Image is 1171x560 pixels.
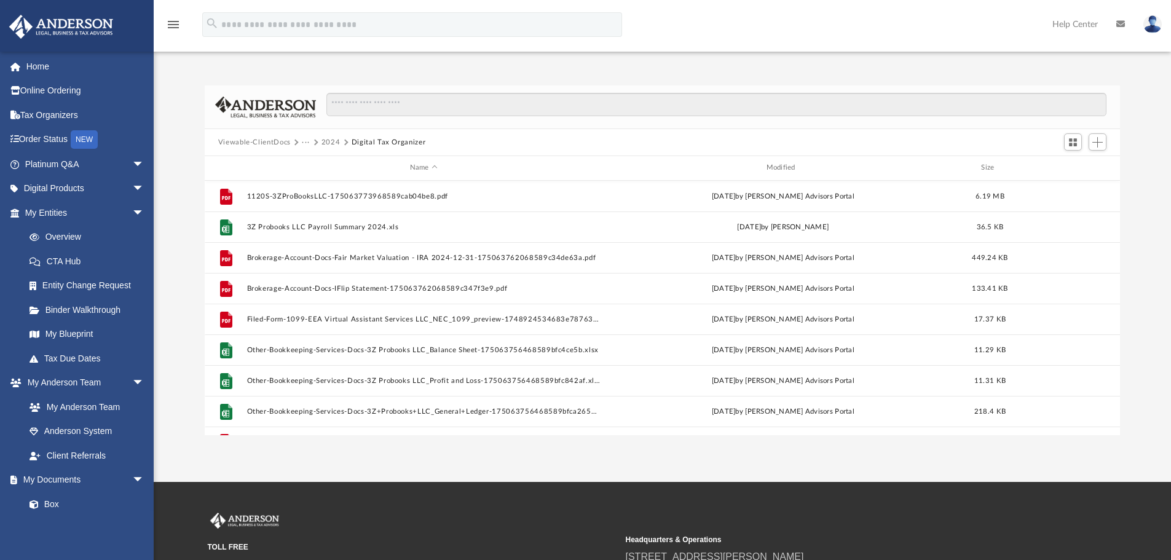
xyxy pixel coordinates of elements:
button: Switch to Grid View [1064,133,1082,151]
button: Other-Bookkeeping-Services-Docs-3Z+Probooks+LLC_General+Ledger-175063756468589bfca265b.xlsx [246,408,601,416]
span: arrow_drop_down [132,371,157,396]
span: arrow_drop_down [132,176,157,202]
button: 3Z Probooks LLC Payroll Summary 2024.xls [246,223,601,231]
a: Meeting Minutes [17,516,157,541]
small: Headquarters & Operations [626,534,1035,545]
a: Binder Walkthrough [17,298,163,322]
span: arrow_drop_down [132,468,157,493]
div: Size [965,162,1014,173]
button: 2024 [321,137,341,148]
button: Filed-Form-1099-EEA Virtual Assistant Services LLC_NEC_1099_preview-1748924534683e78763add7.pdf [246,315,601,323]
a: Platinum Q&Aarrow_drop_down [9,152,163,176]
span: [DATE] [737,223,761,230]
div: NEW [71,130,98,149]
a: Entity Change Request [17,274,163,298]
a: Anderson System [17,419,157,444]
button: Brokerage-Account-Docs-Fair Market Valuation - IRA 2024-12-31-175063762068589c34de63a.pdf [246,254,601,262]
span: 11.29 KB [974,346,1006,353]
i: search [205,17,219,30]
div: [DATE] by [PERSON_NAME] Advisors Portal [606,283,960,294]
div: [DATE] by [PERSON_NAME] Advisors Portal [606,314,960,325]
div: Name [246,162,600,173]
span: arrow_drop_down [132,200,157,226]
a: CTA Hub [17,249,163,274]
div: by [PERSON_NAME] [606,221,960,232]
div: [DATE] by [PERSON_NAME] Advisors Portal [606,191,960,202]
a: Overview [17,225,163,250]
a: My Documentsarrow_drop_down [9,468,157,492]
a: My Blueprint [17,322,157,347]
div: Modified [605,162,960,173]
span: 17.37 KB [974,315,1006,322]
div: [DATE] by [PERSON_NAME] Advisors Portal [606,252,960,263]
span: arrow_drop_down [132,152,157,177]
small: TOLL FREE [208,542,617,553]
button: Digital Tax Organizer [352,137,426,148]
button: 1120S-3ZProBooksLLC-175063773968589cab04be8.pdf [246,192,601,200]
a: menu [166,23,181,32]
a: My Entitiesarrow_drop_down [9,200,163,225]
button: Add [1089,133,1107,151]
img: Anderson Advisors Platinum Portal [208,513,282,529]
span: 6.19 MB [976,192,1004,199]
div: [DATE] by [PERSON_NAME] Advisors Portal [606,406,960,417]
a: Order StatusNEW [9,127,163,152]
div: grid [205,181,1121,435]
span: 218.4 KB [974,408,1006,414]
div: [DATE] by [PERSON_NAME] Advisors Portal [606,344,960,355]
div: id [1020,162,1106,173]
a: Tax Due Dates [17,346,163,371]
span: 36.5 KB [976,223,1003,230]
span: 133.41 KB [972,285,1007,291]
a: Tax Organizers [9,103,163,127]
button: Viewable-ClientDocs [218,137,291,148]
button: Other-Bookkeeping-Services-Docs-3Z Probooks LLC_Profit and Loss-175063756468589bfc842af.xlsx [246,377,601,385]
span: 11.31 KB [974,377,1006,384]
a: Client Referrals [17,443,157,468]
a: Home [9,54,163,79]
input: Search files and folders [326,93,1106,116]
button: Brokerage-Account-Docs-IFlip Statement-175063762068589c347f3e9.pdf [246,285,601,293]
button: Other-Bookkeeping-Services-Docs-3Z Probooks LLC_Balance Sheet-175063756468589bfc4ce5b.xlsx [246,346,601,354]
span: 449.24 KB [972,254,1007,261]
i: menu [166,17,181,32]
img: User Pic [1143,15,1162,33]
a: My Anderson Team [17,395,151,419]
a: Digital Productsarrow_drop_down [9,176,163,201]
a: Online Ordering [9,79,163,103]
button: ··· [302,137,310,148]
div: [DATE] by [PERSON_NAME] Advisors Portal [606,375,960,386]
a: My Anderson Teamarrow_drop_down [9,371,157,395]
a: Box [17,492,151,516]
div: id [210,162,241,173]
img: Anderson Advisors Platinum Portal [6,15,117,39]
